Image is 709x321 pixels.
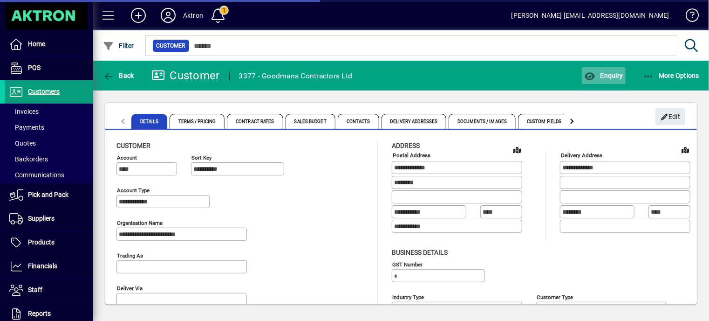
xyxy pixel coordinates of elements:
[28,215,55,222] span: Suppliers
[123,7,153,24] button: Add
[170,114,225,129] span: Terms / Pricing
[518,114,570,129] span: Custom Fields
[9,171,64,179] span: Communications
[191,154,211,161] mat-label: Sort key
[5,151,93,167] a: Backorders
[5,207,93,230] a: Suppliers
[9,108,39,115] span: Invoices
[641,67,702,84] button: More Options
[661,109,681,125] span: Edit
[510,142,525,157] a: View on map
[227,114,283,129] span: Contract Rates
[239,69,353,84] div: 3377 - Goodmans Contractors Ltd
[28,286,42,293] span: Staff
[28,262,57,270] span: Financials
[9,155,48,163] span: Backorders
[117,154,137,161] mat-label: Account
[286,114,335,129] span: Sales Budget
[5,231,93,254] a: Products
[392,142,420,149] span: Address
[101,37,136,54] button: Filter
[153,7,183,24] button: Profile
[537,293,573,300] mat-label: Customer type
[5,33,93,56] a: Home
[5,104,93,119] a: Invoices
[679,2,697,32] a: Knowledge Base
[101,67,136,84] button: Back
[28,310,51,317] span: Reports
[93,67,144,84] app-page-header-button: Back
[117,187,150,194] mat-label: Account Type
[9,140,36,147] span: Quotes
[5,279,93,302] a: Staff
[392,249,448,256] span: Business details
[28,191,68,198] span: Pick and Pack
[151,68,220,83] div: Customer
[5,167,93,183] a: Communications
[28,88,60,95] span: Customers
[28,238,55,246] span: Products
[392,293,424,300] mat-label: Industry type
[183,8,203,23] div: Aktron
[655,108,685,125] button: Edit
[643,72,700,79] span: More Options
[28,40,45,48] span: Home
[116,142,150,149] span: Customer
[9,124,44,131] span: Payments
[103,72,134,79] span: Back
[5,56,93,80] a: POS
[382,114,447,129] span: Delivery Addresses
[117,285,143,292] mat-label: Deliver via
[131,114,167,129] span: Details
[392,261,423,267] mat-label: GST Number
[157,41,185,50] span: Customer
[678,142,693,157] a: View on map
[511,8,669,23] div: [PERSON_NAME] [EMAIL_ADDRESS][DOMAIN_NAME]
[117,220,163,226] mat-label: Organisation name
[5,119,93,135] a: Payments
[584,72,623,79] span: Enquiry
[582,67,625,84] button: Enquiry
[117,252,143,259] mat-label: Trading as
[5,255,93,278] a: Financials
[5,183,93,207] a: Pick and Pack
[28,64,41,71] span: POS
[338,114,379,129] span: Contacts
[103,42,134,49] span: Filter
[449,114,516,129] span: Documents / Images
[5,135,93,151] a: Quotes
